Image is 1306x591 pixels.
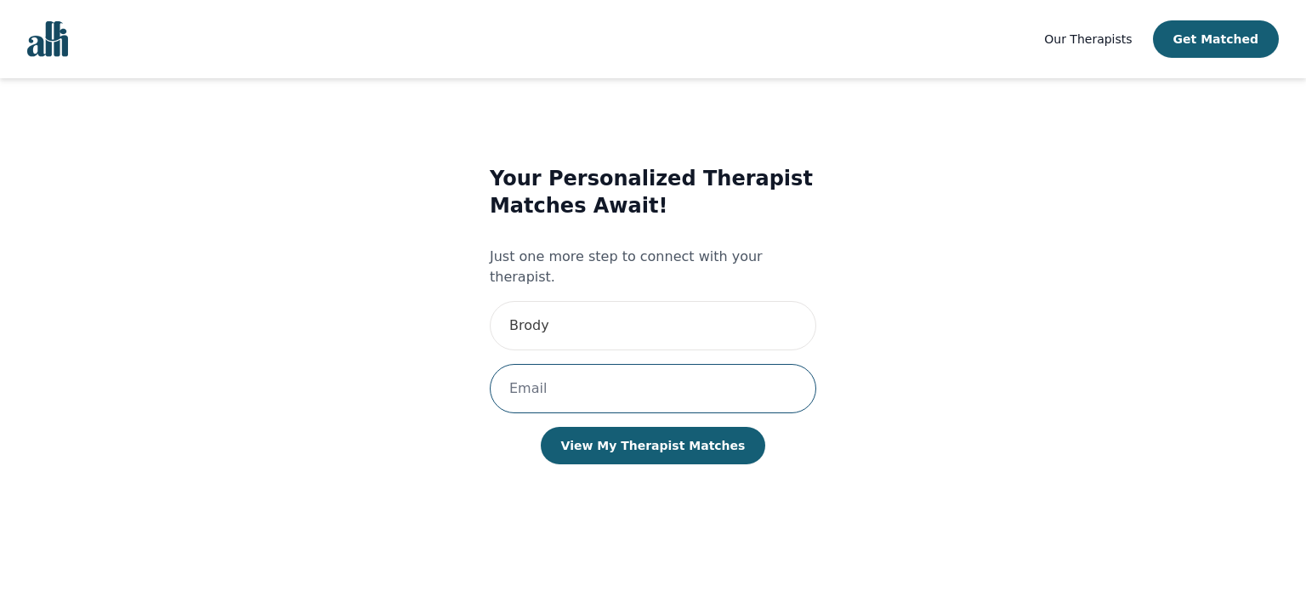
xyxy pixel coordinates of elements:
h3: Your Personalized Therapist Matches Await! [490,165,816,219]
span: Our Therapists [1044,32,1132,46]
input: Email [490,364,816,413]
button: Get Matched [1153,20,1279,58]
button: View My Therapist Matches [541,427,766,464]
a: Our Therapists [1044,29,1132,49]
input: First Name [490,301,816,350]
p: Just one more step to connect with your therapist. [490,247,816,287]
img: alli logo [27,21,68,57]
